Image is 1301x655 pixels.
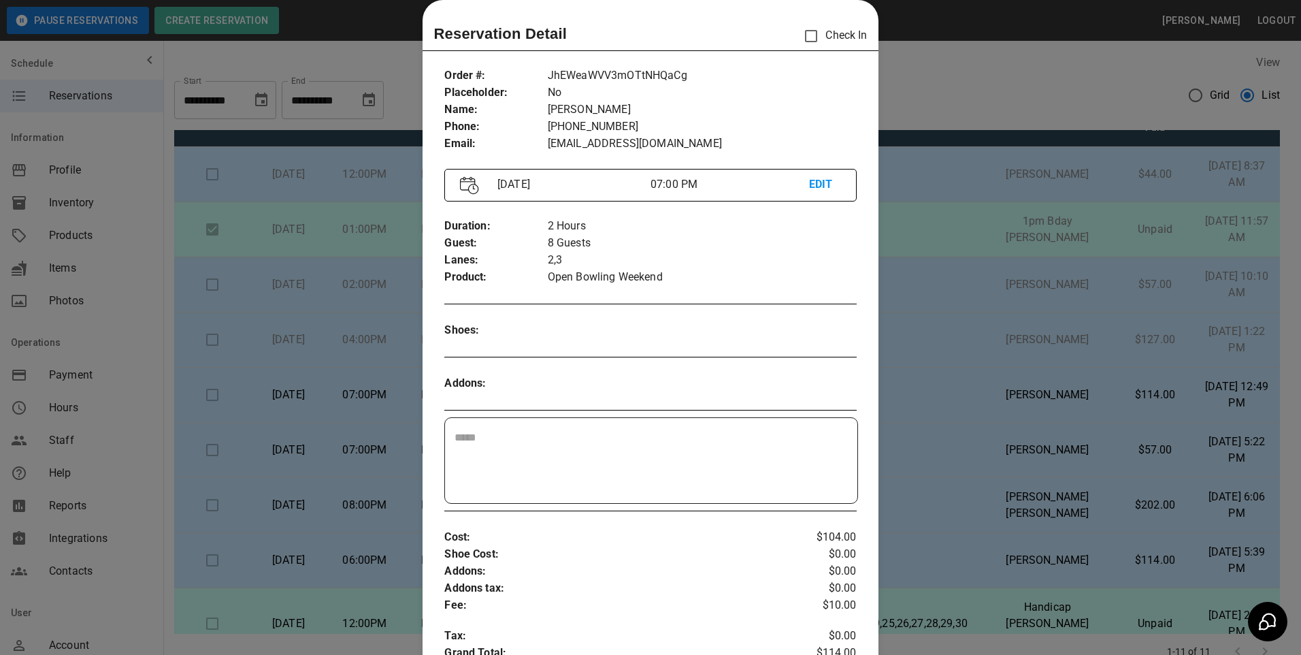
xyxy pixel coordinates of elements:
p: [PHONE_NUMBER] [548,118,857,135]
p: Cost : [444,529,787,546]
p: Addons : [444,563,787,580]
p: [DATE] [492,176,650,193]
p: $0.00 [788,628,857,645]
p: Open Bowling Weekend [548,269,857,286]
p: JhEWeaWVV3mOTtNHQaCg [548,67,857,84]
p: Addons : [444,375,547,392]
p: 2,3 [548,252,857,269]
p: Guest : [444,235,547,252]
p: [EMAIL_ADDRESS][DOMAIN_NAME] [548,135,857,153]
p: $104.00 [788,529,857,546]
p: EDIT [809,176,841,193]
p: [PERSON_NAME] [548,101,857,118]
p: $0.00 [788,546,857,563]
p: Duration : [444,218,547,235]
p: Shoes : [444,322,547,339]
p: Name : [444,101,547,118]
p: Email : [444,135,547,153]
p: $10.00 [788,597,857,614]
p: 8 Guests [548,235,857,252]
p: No [548,84,857,101]
p: Placeholder : [444,84,547,101]
p: $0.00 [788,580,857,597]
p: Lanes : [444,252,547,269]
p: Reservation Detail [433,22,567,45]
p: 07:00 PM [650,176,809,193]
p: 2 Hours [548,218,857,235]
p: Check In [797,22,867,50]
p: Product : [444,269,547,286]
p: Shoe Cost : [444,546,787,563]
p: Addons tax : [444,580,787,597]
p: $0.00 [788,563,857,580]
p: Tax : [444,628,787,645]
img: Vector [460,176,479,195]
p: Phone : [444,118,547,135]
p: Order # : [444,67,547,84]
p: Fee : [444,597,787,614]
